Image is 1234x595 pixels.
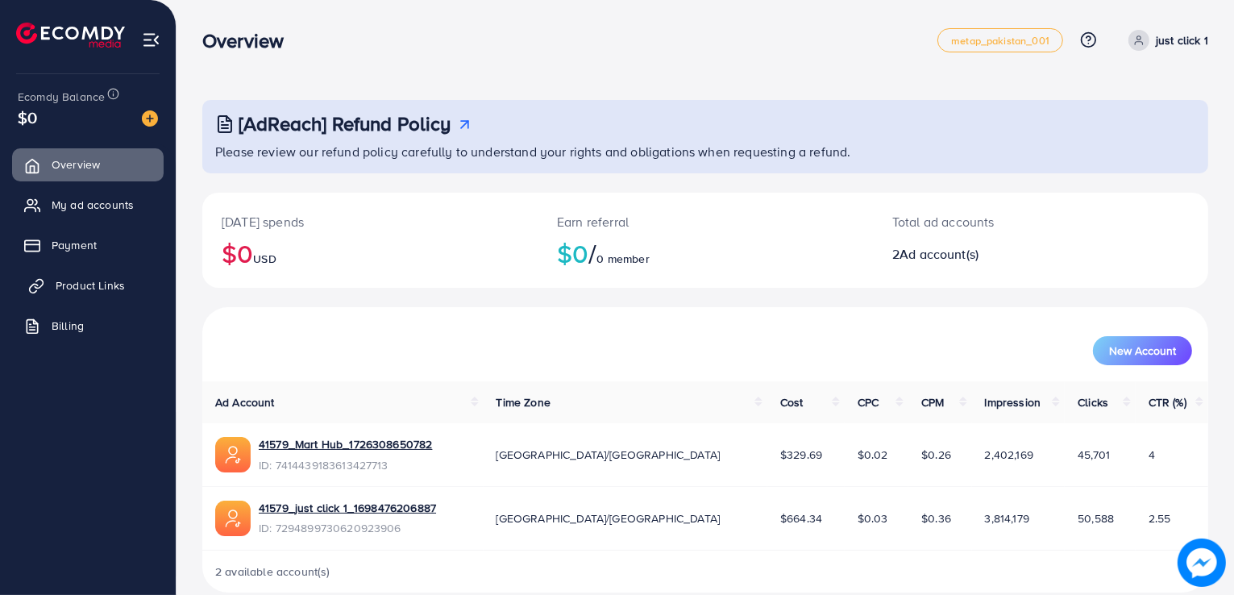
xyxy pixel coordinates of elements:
span: $329.69 [780,447,822,463]
button: New Account [1093,336,1192,365]
span: ID: 7294899730620923906 [259,520,436,536]
span: Billing [52,318,84,334]
span: 2 available account(s) [215,564,330,580]
span: Time Zone [497,394,551,410]
span: $0.02 [858,447,888,463]
img: ic-ads-acc.e4c84228.svg [215,501,251,536]
span: Payment [52,237,97,253]
a: 41579_just click 1_1698476206887 [259,500,436,516]
a: 41579_Mart Hub_1726308650782 [259,436,432,452]
span: [GEOGRAPHIC_DATA]/[GEOGRAPHIC_DATA] [497,447,721,463]
img: image [142,110,158,127]
a: Payment [12,229,164,261]
span: $0.03 [858,510,888,526]
span: $0.36 [921,510,951,526]
h2: 2 [892,247,1105,262]
h2: $0 [222,238,518,268]
a: Billing [12,310,164,342]
span: $0 [18,106,37,129]
span: / [588,235,596,272]
span: metap_pakistan_001 [951,35,1049,46]
span: 50,588 [1078,510,1114,526]
span: Impression [985,394,1041,410]
span: Ad Account [215,394,275,410]
span: 2,402,169 [985,447,1033,463]
p: [DATE] spends [222,212,518,231]
span: New Account [1109,345,1176,356]
span: Product Links [56,277,125,293]
span: USD [253,251,276,267]
span: [GEOGRAPHIC_DATA]/[GEOGRAPHIC_DATA] [497,510,721,526]
span: ID: 7414439183613427713 [259,457,432,473]
span: 2.55 [1149,510,1171,526]
p: Earn referral [557,212,854,231]
span: My ad accounts [52,197,134,213]
h3: Overview [202,29,297,52]
span: CPC [858,394,879,410]
p: just click 1 [1156,31,1208,50]
img: ic-ads-acc.e4c84228.svg [215,437,251,472]
span: Clicks [1078,394,1108,410]
span: Cost [780,394,804,410]
h2: $0 [557,238,854,268]
span: $0.26 [921,447,951,463]
img: image [1182,543,1221,582]
span: 3,814,179 [985,510,1029,526]
p: Total ad accounts [892,212,1105,231]
img: logo [16,23,125,48]
span: CTR (%) [1149,394,1186,410]
span: Ecomdy Balance [18,89,105,105]
img: menu [142,31,160,49]
a: Product Links [12,269,164,302]
a: My ad accounts [12,189,164,221]
span: 4 [1149,447,1155,463]
h3: [AdReach] Refund Policy [239,112,451,135]
span: CPM [921,394,944,410]
a: just click 1 [1122,30,1208,51]
span: Ad account(s) [900,245,978,263]
span: 45,701 [1078,447,1110,463]
span: $664.34 [780,510,822,526]
a: Overview [12,148,164,181]
p: Please review our refund policy carefully to understand your rights and obligations when requesti... [215,142,1199,161]
a: metap_pakistan_001 [937,28,1063,52]
span: Overview [52,156,100,173]
span: 0 member [597,251,650,267]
